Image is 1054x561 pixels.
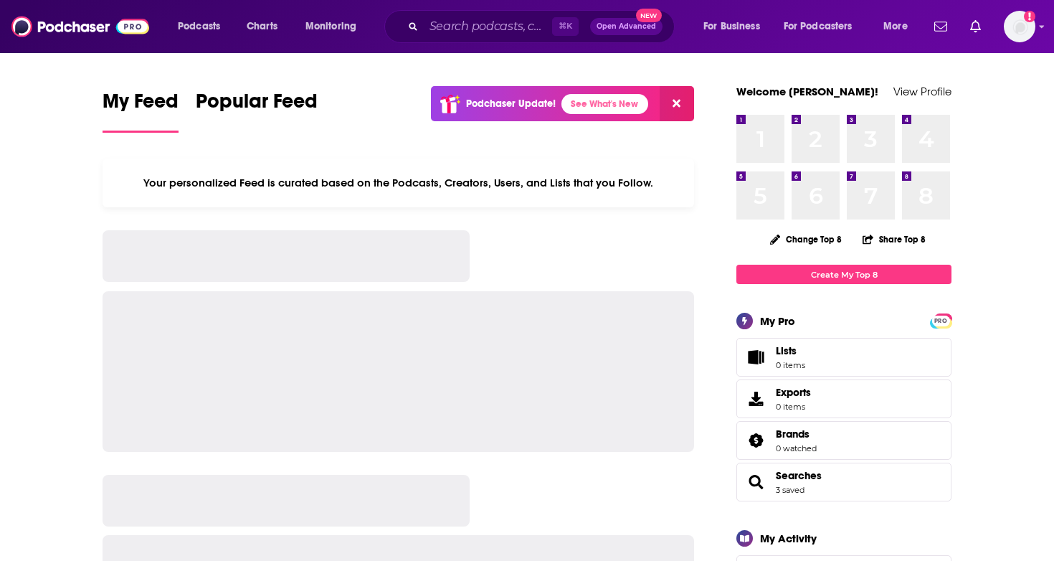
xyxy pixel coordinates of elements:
span: New [636,9,662,22]
div: My Pro [760,314,795,328]
span: My Feed [103,89,179,122]
a: My Feed [103,89,179,133]
span: Lists [741,347,770,367]
button: open menu [168,15,239,38]
span: Popular Feed [196,89,318,122]
button: open menu [295,15,375,38]
span: Monitoring [305,16,356,37]
svg: Add a profile image [1024,11,1035,22]
span: ⌘ K [552,17,579,36]
span: 0 items [776,402,811,412]
button: open menu [873,15,926,38]
a: 0 watched [776,443,817,453]
button: Change Top 8 [761,230,850,248]
a: Lists [736,338,951,377]
button: Share Top 8 [862,225,926,253]
a: Create My Top 8 [736,265,951,284]
a: PRO [932,315,949,326]
p: Podchaser Update! [466,98,556,110]
span: 0 items [776,360,805,370]
a: View Profile [893,85,951,98]
span: Brands [776,428,810,440]
div: Search podcasts, credits, & more... [398,10,688,43]
button: open menu [774,15,873,38]
a: Searches [741,472,770,492]
span: Open Advanced [597,23,656,30]
span: Exports [776,386,811,399]
span: Logged in as rossmgreen [1004,11,1035,42]
span: PRO [932,316,949,326]
a: See What's New [561,94,648,114]
a: Welcome [PERSON_NAME]! [736,85,878,98]
a: Brands [741,430,770,451]
a: Popular Feed [196,89,318,133]
div: Your personalized Feed is curated based on the Podcasts, Creators, Users, and Lists that you Follow. [103,159,694,207]
button: open menu [693,15,778,38]
span: For Podcasters [784,16,853,37]
a: Show notifications dropdown [964,14,987,39]
span: Exports [741,389,770,409]
span: For Business [703,16,760,37]
a: 3 saved [776,485,804,495]
img: Podchaser - Follow, Share and Rate Podcasts [11,13,149,40]
span: Charts [247,16,277,37]
button: Open AdvancedNew [590,18,663,35]
a: Show notifications dropdown [929,14,953,39]
span: More [883,16,908,37]
input: Search podcasts, credits, & more... [424,15,552,38]
button: Show profile menu [1004,11,1035,42]
img: User Profile [1004,11,1035,42]
span: Searches [736,463,951,501]
span: Podcasts [178,16,220,37]
a: Searches [776,469,822,482]
span: Lists [776,344,797,357]
a: Exports [736,379,951,418]
a: Brands [776,428,817,440]
div: My Activity [760,532,817,545]
a: Charts [237,15,286,38]
span: Brands [736,421,951,460]
span: Lists [776,344,805,357]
